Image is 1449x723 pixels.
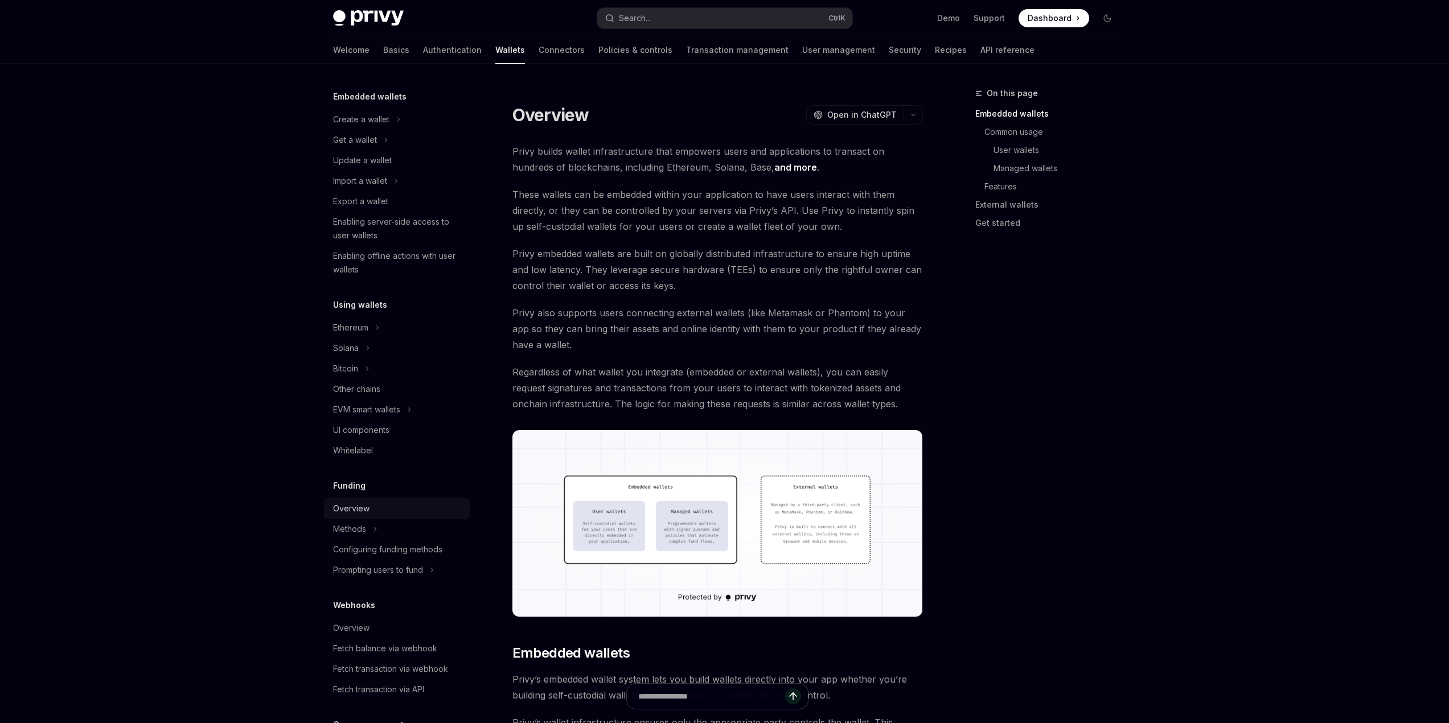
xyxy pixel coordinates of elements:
[333,662,448,676] div: Fetch transaction via webhook
[324,659,470,679] a: Fetch transaction via webhook
[333,403,400,416] div: EVM smart wallets
[324,379,470,399] a: Other chains
[333,362,358,375] div: Bitcoin
[333,563,423,577] div: Prompting users to fund
[1028,13,1072,24] span: Dashboard
[889,36,921,64] a: Security
[333,90,407,104] h5: Embedded wallets
[333,249,463,276] div: Enabling offline actions with user wallets
[333,321,368,334] div: Ethereum
[333,423,389,437] div: UI components
[980,36,1035,64] a: API reference
[512,305,923,353] span: Privy also supports users connecting external wallets (like Metamask or Phantom) to your app so t...
[975,105,1126,123] a: Embedded wallets
[333,598,375,612] h5: Webhooks
[324,638,470,659] a: Fetch balance via webhook
[333,543,442,556] div: Configuring funding methods
[333,113,389,126] div: Create a wallet
[539,36,585,64] a: Connectors
[324,679,470,700] a: Fetch transaction via API
[324,519,470,539] button: Methods
[324,150,470,171] a: Update a wallet
[512,105,589,125] h1: Overview
[774,162,817,173] a: and more
[333,444,373,457] div: Whitelabel
[324,109,470,130] button: Create a wallet
[598,36,672,64] a: Policies & controls
[324,246,470,280] a: Enabling offline actions with user wallets
[324,171,470,191] button: Import a wallet
[827,109,897,121] span: Open in ChatGPT
[324,212,470,246] a: Enabling server-side access to user wallets
[495,36,525,64] a: Wallets
[686,36,789,64] a: Transaction management
[333,502,370,515] div: Overview
[333,215,463,242] div: Enabling server-side access to user wallets
[512,430,923,617] img: images/walletoverview.png
[333,10,404,26] img: dark logo
[975,177,1126,196] a: Features
[512,246,923,294] span: Privy embedded wallets are built on globally distributed infrastructure to ensure high uptime and...
[324,338,470,358] button: Solana
[333,621,370,635] div: Overview
[324,399,470,420] button: EVM smart wallets
[333,341,359,355] div: Solana
[975,123,1126,141] a: Common usage
[638,684,785,709] input: Ask a question...
[333,522,366,536] div: Methods
[324,420,470,440] a: UI components
[987,86,1038,100] span: On this page
[324,618,470,638] a: Overview
[333,154,392,167] div: Update a wallet
[324,560,470,580] button: Prompting users to fund
[333,479,366,493] h5: Funding
[324,130,470,150] button: Get a wallet
[975,214,1126,232] a: Get started
[512,187,923,234] span: These wallets can be embedded within your application to have users interact with them directly, ...
[975,159,1126,177] a: Managed wallets
[806,105,904,125] button: Open in ChatGPT
[1098,9,1116,27] button: Toggle dark mode
[324,191,470,212] a: Export a wallet
[597,8,852,28] button: Search...CtrlK
[423,36,482,64] a: Authentication
[324,440,470,461] a: Whitelabel
[333,382,380,396] div: Other chains
[975,141,1126,159] a: User wallets
[1019,9,1089,27] a: Dashboard
[333,174,387,188] div: Import a wallet
[619,11,651,25] div: Search...
[324,498,470,519] a: Overview
[333,133,377,147] div: Get a wallet
[324,539,470,560] a: Configuring funding methods
[512,143,923,175] span: Privy builds wallet infrastructure that empowers users and applications to transact on hundreds o...
[383,36,409,64] a: Basics
[324,358,470,379] button: Bitcoin
[828,14,845,23] span: Ctrl K
[974,13,1005,24] a: Support
[333,195,388,208] div: Export a wallet
[324,317,470,338] button: Ethereum
[333,683,424,696] div: Fetch transaction via API
[512,364,923,412] span: Regardless of what wallet you integrate (embedded or external wallets), you can easily request si...
[333,642,437,655] div: Fetch balance via webhook
[333,36,370,64] a: Welcome
[512,644,630,662] span: Embedded wallets
[512,671,923,703] span: Privy’s embedded wallet system lets you build wallets directly into your app whether you’re build...
[333,298,387,312] h5: Using wallets
[935,36,967,64] a: Recipes
[937,13,960,24] a: Demo
[785,688,801,704] button: Send message
[802,36,875,64] a: User management
[975,196,1126,214] a: External wallets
